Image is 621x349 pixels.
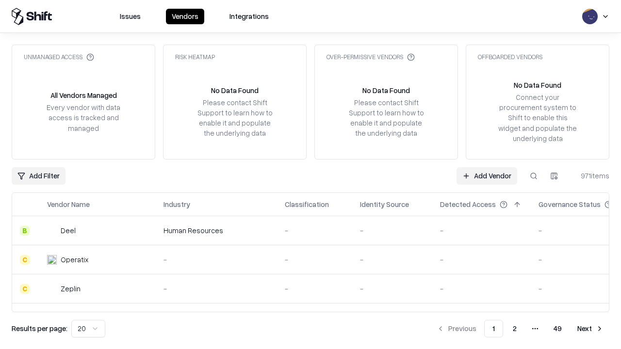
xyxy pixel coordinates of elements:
button: Issues [114,9,147,24]
div: Risk Heatmap [175,53,215,61]
div: - [440,225,523,236]
div: Classification [285,199,329,209]
button: Vendors [166,9,204,24]
div: All Vendors Managed [50,90,117,100]
div: B [20,226,30,236]
div: Offboarded Vendors [478,53,542,61]
button: Integrations [224,9,275,24]
div: Industry [163,199,190,209]
div: C [20,284,30,294]
div: C [20,255,30,265]
div: Zeplin [61,284,81,294]
img: Zeplin [47,284,57,294]
div: - [163,254,269,265]
button: 2 [505,320,524,337]
div: - [360,254,425,265]
div: Connect your procurement system to Shift to enable this widget and populate the underlying data [497,92,578,143]
div: - [285,225,344,236]
div: No Data Found [514,80,561,90]
div: No Data Found [211,85,259,95]
div: Governance Status [539,199,601,209]
div: Operatix [61,254,88,265]
div: Please contact Shift Support to learn how to enable it and populate the underlying data [346,97,426,139]
div: Deel [61,225,76,236]
div: - [440,284,523,294]
div: Vendor Name [47,199,90,209]
img: Deel [47,226,57,236]
div: Detected Access [440,199,496,209]
img: Operatix [47,255,57,265]
p: Results per page: [12,323,67,333]
div: Identity Source [360,199,409,209]
button: Next [572,320,609,337]
div: - [360,225,425,236]
div: No Data Found [362,85,410,95]
button: 49 [546,320,570,337]
div: Over-Permissive Vendors [327,53,415,61]
button: Add Filter [12,167,65,185]
a: Add Vendor [457,167,517,185]
div: - [163,284,269,294]
div: Every vendor with data access is tracked and managed [43,102,124,133]
div: - [360,284,425,294]
div: - [440,254,523,265]
button: 1 [484,320,503,337]
div: Human Resources [163,225,269,236]
nav: pagination [431,320,609,337]
div: - [285,284,344,294]
div: - [285,254,344,265]
div: 971 items [571,171,609,181]
div: Unmanaged Access [24,53,94,61]
div: Please contact Shift Support to learn how to enable it and populate the underlying data [195,97,275,139]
